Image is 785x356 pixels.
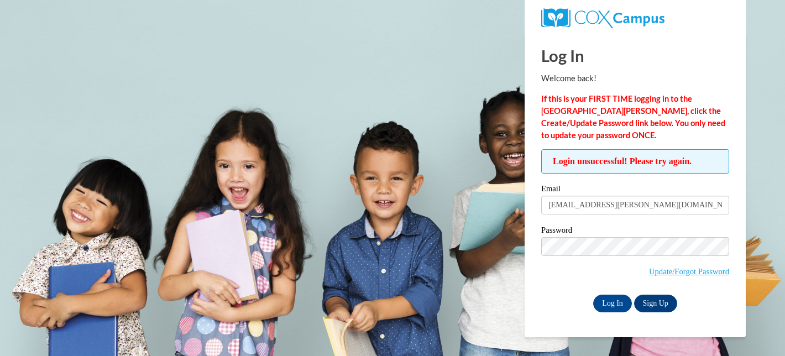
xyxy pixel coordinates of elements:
label: Email [541,185,729,196]
input: Log In [593,295,632,312]
h1: Log In [541,44,729,67]
label: Password [541,226,729,237]
a: Sign Up [634,295,677,312]
span: Login unsuccessful! Please try again. [541,149,729,174]
a: Update/Forgot Password [649,267,729,276]
img: COX Campus [541,8,664,28]
p: Welcome back! [541,72,729,85]
strong: If this is your FIRST TIME logging in to the [GEOGRAPHIC_DATA][PERSON_NAME], click the Create/Upd... [541,94,725,140]
a: COX Campus [541,13,664,22]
